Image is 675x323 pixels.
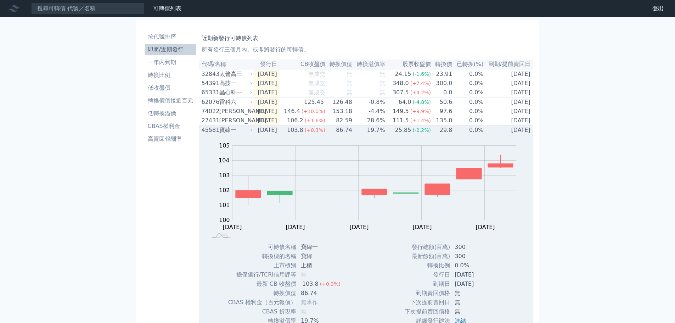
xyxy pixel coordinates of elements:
[228,243,297,252] td: 可轉債名稱
[145,84,196,92] li: 低收盤價
[202,98,218,106] div: 62076
[286,116,305,125] div: 106.2
[404,243,450,252] td: 發行總額(百萬)
[452,88,484,98] td: 0.0%
[431,98,452,107] td: 50.6
[353,107,386,116] td: -4.4%
[145,71,196,79] li: 轉換比例
[404,270,450,279] td: 發行日
[219,202,230,208] tspan: 101
[308,71,325,77] span: 無成交
[31,2,145,15] input: 搜尋可轉債 代號／名稱
[202,107,218,116] div: 74022
[145,122,196,130] li: CBAS權利金
[640,289,675,323] div: 聊天小工具
[145,69,196,81] a: 轉換比例
[353,116,386,126] td: 28.6%
[397,98,413,106] div: 64.0
[219,172,230,179] tspan: 103
[145,95,196,106] a: 轉換價值接近百元
[305,127,325,133] span: (+0.3%)
[145,121,196,132] a: CBAS權利金
[452,79,484,88] td: 0.0%
[254,98,280,107] td: [DATE]
[347,80,352,87] span: 無
[484,98,533,107] td: [DATE]
[347,71,352,77] span: 無
[450,261,504,270] td: 0.0%
[145,109,196,118] li: 低轉換溢價
[219,217,230,223] tspan: 100
[484,126,533,135] td: [DATE]
[305,118,325,123] span: (+1.6%)
[404,307,450,316] td: 下次提前賣回價格
[450,270,504,279] td: [DATE]
[452,107,484,116] td: 0.0%
[379,80,385,87] span: 無
[326,98,353,107] td: 126.48
[410,108,431,114] span: (+9.9%)
[228,298,297,307] td: CBAS 權利金（百元報價）
[301,280,320,288] div: 103.8
[391,107,410,116] div: 149.5
[254,69,280,79] td: [DATE]
[320,281,341,287] span: (+0.3%)
[202,88,218,97] div: 65331
[223,224,242,230] tspan: [DATE]
[452,126,484,135] td: 0.0%
[301,299,318,306] span: 無承作
[484,79,533,88] td: [DATE]
[282,107,302,116] div: 146.4
[350,224,369,230] tspan: [DATE]
[219,126,251,134] div: 寶緯一
[145,57,196,68] a: 一年內到期
[452,116,484,126] td: 0.0%
[308,89,325,96] span: 無成交
[202,126,218,134] div: 45581
[326,60,353,69] th: 轉換價值
[450,298,504,307] td: 無
[228,279,297,289] td: 最新 CB 收盤價
[412,99,431,105] span: (-4.8%)
[386,60,431,69] th: 股票收盤價
[219,157,230,164] tspan: 104
[484,107,533,116] td: [DATE]
[219,107,251,116] div: [PERSON_NAME]
[219,187,230,194] tspan: 102
[431,126,452,135] td: 29.8
[297,261,346,270] td: 上櫃
[153,5,181,12] a: 可轉債列表
[450,307,504,316] td: 無
[202,116,218,125] div: 27431
[412,71,431,77] span: (-1.6%)
[301,308,306,315] span: 無
[452,60,484,69] th: 已轉換(%)
[297,243,346,252] td: 寶緯一
[145,31,196,43] a: 按代號排序
[391,88,410,97] div: 307.5
[484,69,533,79] td: [DATE]
[145,45,196,54] li: 即將/近期發行
[404,261,450,270] td: 轉換比例
[219,116,251,125] div: [PERSON_NAME]
[254,60,280,69] th: 發行日
[202,70,218,78] div: 32843
[202,34,530,43] h1: 近期新發行可轉債列表
[254,116,280,126] td: [DATE]
[450,289,504,298] td: 無
[404,289,450,298] td: 到期賣回價格
[326,126,353,135] td: 86.74
[308,80,325,87] span: 無成交
[219,70,251,78] div: 太普高三
[303,98,325,106] div: 125.45
[145,96,196,105] li: 轉換價值接近百元
[228,289,297,298] td: 轉換價值
[391,116,410,125] div: 111.5
[431,60,452,69] th: 轉換價
[353,126,386,135] td: 19.7%
[431,107,452,116] td: 97.6
[302,108,325,114] span: (+10.0%)
[297,252,346,261] td: 寶緯
[379,89,385,96] span: 無
[404,252,450,261] td: 最新餘額(百萬)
